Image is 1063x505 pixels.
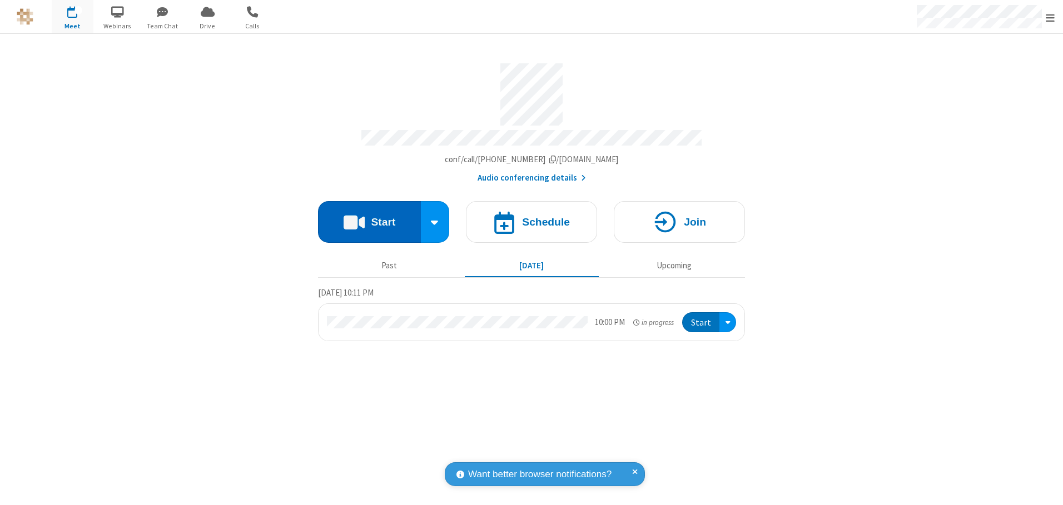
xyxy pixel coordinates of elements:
[75,6,82,14] div: 1
[318,286,745,342] section: Today's Meetings
[633,317,674,328] em: in progress
[682,312,719,333] button: Start
[322,255,456,276] button: Past
[445,154,619,164] span: Copy my meeting room link
[318,201,421,243] button: Start
[17,8,33,25] img: QA Selenium DO NOT DELETE OR CHANGE
[595,316,625,329] div: 10:00 PM
[421,201,450,243] div: Start conference options
[232,21,274,31] span: Calls
[318,287,374,298] span: [DATE] 10:11 PM
[614,201,745,243] button: Join
[142,21,183,31] span: Team Chat
[478,172,586,184] button: Audio conferencing details
[52,21,93,31] span: Meet
[318,55,745,184] section: Account details
[607,255,741,276] button: Upcoming
[445,153,619,166] button: Copy my meeting room linkCopy my meeting room link
[468,467,612,482] span: Want better browser notifications?
[187,21,229,31] span: Drive
[466,201,597,243] button: Schedule
[719,312,736,333] div: Open menu
[522,217,570,227] h4: Schedule
[371,217,395,227] h4: Start
[684,217,706,227] h4: Join
[97,21,138,31] span: Webinars
[465,255,599,276] button: [DATE]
